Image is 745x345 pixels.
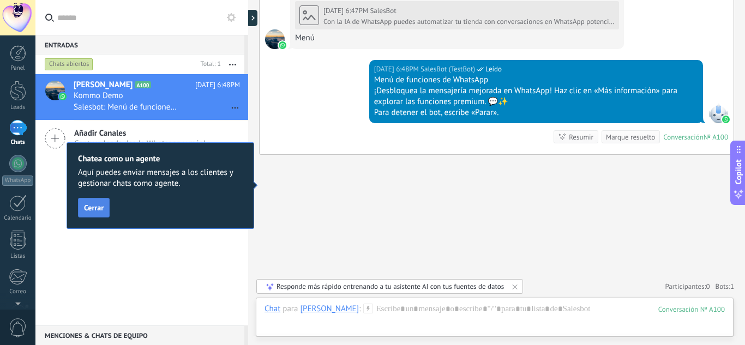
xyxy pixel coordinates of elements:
[196,59,221,70] div: Total: 1
[663,132,704,142] div: Conversación
[665,282,710,291] a: Participantes:0
[300,304,359,313] div: Andrea
[195,80,240,90] span: [DATE] 6:48PM
[733,159,744,184] span: Copilot
[2,104,34,111] div: Leads
[221,55,244,74] button: Más
[730,282,734,291] span: 1
[2,288,34,295] div: Correo
[374,75,698,86] div: Menú de funciones de WhatsApp
[295,33,619,44] div: Menú
[569,132,593,142] div: Resumir
[135,81,151,88] span: A100
[2,139,34,146] div: Chats
[74,138,206,149] span: Captura leads desde Whatsapp y más!
[658,305,725,314] div: 100
[2,175,33,186] div: WhatsApp
[78,154,243,164] h2: Chatea como un agente
[606,132,655,142] div: Marque resuelto
[283,304,298,314] span: para
[247,10,257,26] div: Mostrar
[722,116,730,123] img: waba.svg
[716,282,734,291] span: Bots:
[74,90,123,101] span: Kommo Demo
[485,64,502,75] span: Leído
[374,64,420,75] div: [DATE] 6:48PM
[277,282,504,291] div: Responde más rápido entrenando a tu asistente AI con tus fuentes de datos
[374,86,698,107] div: ¡Desbloquea la mensajería mejorada en WhatsApp! Haz clic en «Más información» para explorar las f...
[35,35,244,55] div: Entradas
[2,215,34,222] div: Calendario
[704,132,728,142] div: № A100
[279,41,286,49] img: waba.svg
[265,29,285,49] span: Andrea
[323,17,615,26] div: Con la IA de WhatsApp puedes automatizar tu tienda con conversaciones en WhatsApp potenciadas con...
[74,80,133,90] span: [PERSON_NAME]
[35,325,244,345] div: Menciones & Chats de equipo
[74,102,180,112] span: Salesbot: Menú de funciones de WhatsApp ¡Desbloquea la mensajería mejorada en WhatsApp! Haz clic ...
[2,65,34,72] div: Panel
[359,304,361,314] span: :
[74,128,206,138] span: Añadir Canales
[45,58,93,71] div: Chats abiertos
[420,64,475,75] span: SalesBot (TestBot)
[323,7,370,15] div: [DATE] 6:47PM
[59,93,67,100] img: icon
[708,104,728,123] span: SalesBot
[374,107,698,118] div: Para detener el bot, escribe «Parar».
[78,198,110,217] button: Cerrar
[78,167,243,189] span: Aquí puedes enviar mensajes a los clientes y gestionar chats como agente.
[706,282,710,291] span: 0
[35,74,248,120] a: avataricon[PERSON_NAME]A100[DATE] 6:48PMKommo DemoSalesbot: Menú de funciones de WhatsApp ¡Desblo...
[370,6,396,15] span: SalesBot
[84,204,104,211] span: Cerrar
[2,253,34,260] div: Listas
